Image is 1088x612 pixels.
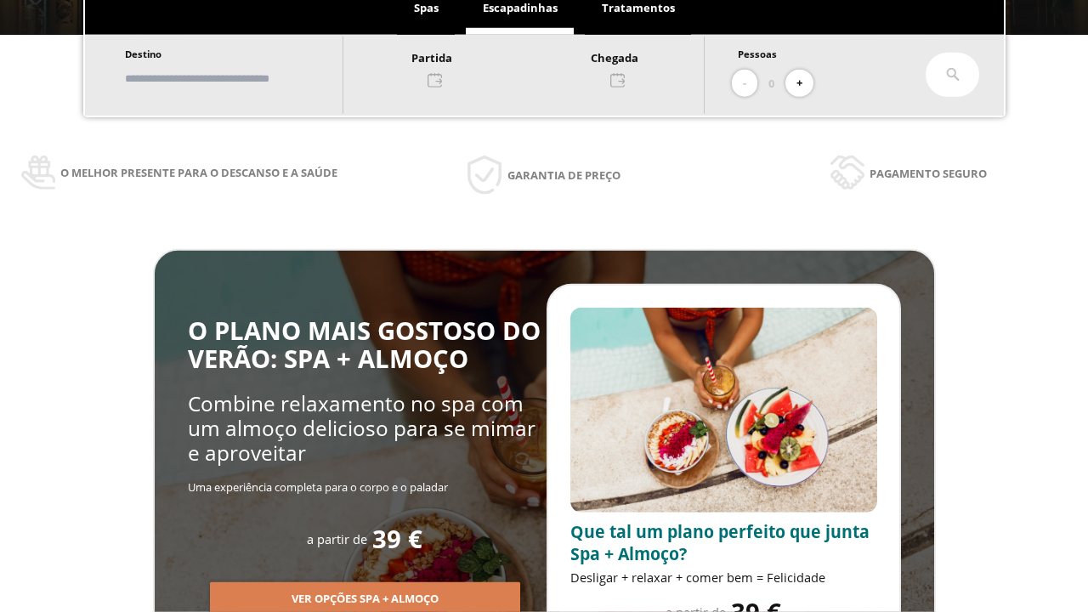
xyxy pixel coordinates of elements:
[307,530,367,547] span: a partir de
[188,479,448,495] span: Uma experiência completa para o corpo e o paladar
[570,520,870,565] span: Que tal um plano perfeito que junta Spa + Almoço?
[372,525,422,553] span: 39 €
[732,70,757,98] button: -
[870,164,987,183] span: Pagamento seguro
[188,314,541,376] span: O PLANO MAIS GOSTOSO DO VERÃO: SPA + ALMOÇO
[768,74,774,93] span: 0
[125,48,161,60] span: Destino
[570,569,825,586] span: Desligar + relaxar + comer bem = Felicidade
[507,166,620,184] span: Garantia de preço
[188,389,535,467] span: Combine relaxamento no spa com um almoço delicioso para se mimar e aproveitar
[570,308,877,513] img: promo-sprunch.ElVl7oUD.webp
[210,591,520,606] a: Ver opções Spa + Almoço
[292,591,439,608] span: Ver opções Spa + Almoço
[738,48,777,60] span: Pessoas
[60,163,337,182] span: O melhor presente para o descanso e a saúde
[785,70,813,98] button: +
